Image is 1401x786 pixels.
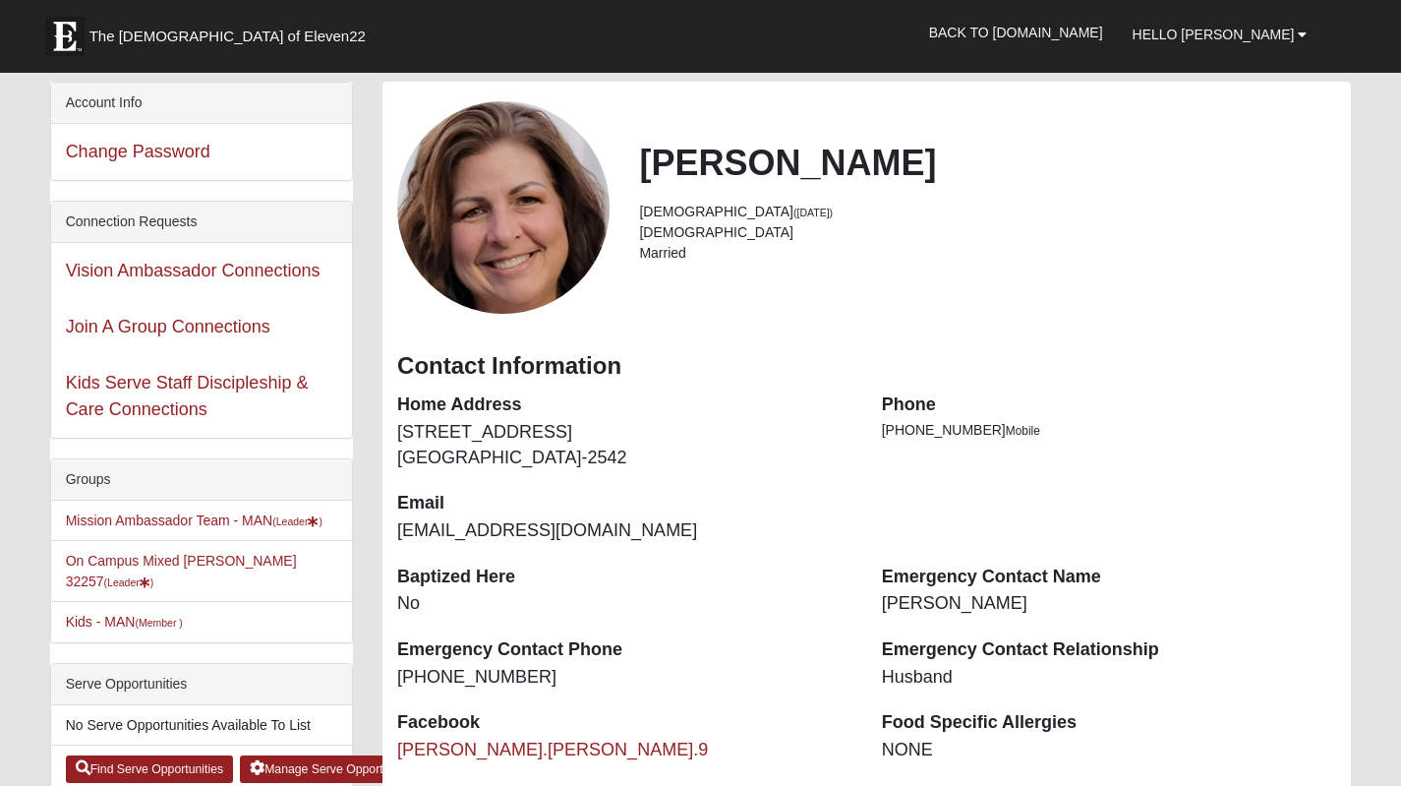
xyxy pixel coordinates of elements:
small: (Member ) [135,617,182,629]
dd: [PHONE_NUMBER] [397,665,852,691]
small: ([DATE]) [793,207,833,218]
small: (Leader ) [104,576,154,588]
dt: Emergency Contact Phone [397,637,852,663]
a: The [DEMOGRAPHIC_DATA] of Eleven22 [35,7,429,56]
dd: Husband [882,665,1337,691]
a: Kids Serve Staff Discipleship & Care Connections [66,373,309,419]
a: On Campus Mixed [PERSON_NAME] 32257(Leader) [66,553,297,589]
li: [DEMOGRAPHIC_DATA] [639,202,1336,222]
dd: [EMAIL_ADDRESS][DOMAIN_NAME] [397,518,852,544]
span: The [DEMOGRAPHIC_DATA] of Eleven22 [89,27,366,46]
a: Find Serve Opportunities [66,756,234,783]
dt: Email [397,491,852,516]
a: Back to [DOMAIN_NAME] [914,8,1118,57]
span: Hello [PERSON_NAME] [1133,27,1295,42]
dt: Facebook [397,710,852,736]
dd: [PERSON_NAME] [882,591,1337,617]
div: Serve Opportunities [51,664,352,705]
a: Kids - MAN(Member ) [66,614,183,630]
a: View Fullsize Photo [397,101,610,314]
div: Connection Requests [51,202,352,243]
a: Join A Group Connections [66,317,270,336]
dt: Phone [882,393,1337,418]
small: (Leader ) [272,515,322,527]
li: [PHONE_NUMBER] [882,420,1337,441]
h3: Contact Information [397,352,1336,381]
a: Hello [PERSON_NAME] [1118,10,1322,59]
dd: [STREET_ADDRESS] [GEOGRAPHIC_DATA]-2542 [397,420,852,470]
a: Change Password [66,142,210,161]
a: [PERSON_NAME].[PERSON_NAME].9 [397,740,708,759]
li: Married [639,243,1336,264]
dt: Emergency Contact Name [882,565,1337,590]
dt: Baptized Here [397,565,852,590]
dd: NONE [882,738,1337,763]
li: No Serve Opportunities Available To List [51,705,352,746]
li: [DEMOGRAPHIC_DATA] [639,222,1336,243]
span: Mobile [1006,424,1040,438]
img: Eleven22 logo [45,17,85,56]
a: Mission Ambassador Team - MAN(Leader) [66,513,322,528]
dt: Home Address [397,393,852,418]
div: Groups [51,459,352,501]
dt: Food Specific Allergies [882,710,1337,736]
dd: No [397,591,852,617]
a: Vision Ambassador Connections [66,261,321,280]
h2: [PERSON_NAME] [639,142,1336,184]
dt: Emergency Contact Relationship [882,637,1337,663]
div: Account Info [51,83,352,124]
a: Manage Serve Opportunities [240,756,428,783]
